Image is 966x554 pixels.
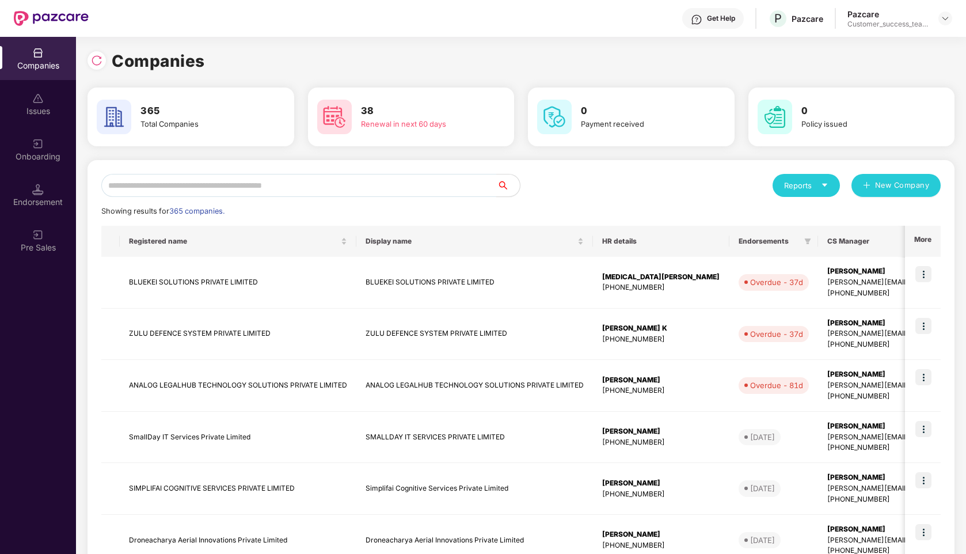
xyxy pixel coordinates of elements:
[140,104,263,119] h3: 365
[602,282,720,293] div: [PHONE_NUMBER]
[602,385,720,396] div: [PHONE_NUMBER]
[750,380,803,391] div: Overdue - 81d
[804,238,811,245] span: filter
[581,119,703,130] div: Payment received
[875,180,930,191] span: New Company
[91,55,102,66] img: svg+xml;base64,PHN2ZyBpZD0iUmVsb2FkLTMyeDMyIiB4bWxucz0iaHR0cDovL3d3dy53My5vcmcvMjAwMC9zdmciIHdpZH...
[361,119,483,130] div: Renewal in next 60 days
[14,11,89,26] img: New Pazcare Logo
[356,257,593,309] td: BLUEKEI SOLUTIONS PRIVATE LIMITED
[361,104,483,119] h3: 38
[496,181,520,190] span: search
[784,180,828,191] div: Reports
[602,489,720,500] div: [PHONE_NUMBER]
[112,48,205,74] h1: Companies
[915,421,931,437] img: icon
[537,100,572,134] img: svg+xml;base64,PHN2ZyB4bWxucz0iaHR0cDovL3d3dy53My5vcmcvMjAwMC9zdmciIHdpZHRoPSI2MCIgaGVpZ2h0PSI2MC...
[356,412,593,464] td: SMALLDAY IT SERVICES PRIVATE LIMITED
[750,276,803,288] div: Overdue - 37d
[602,334,720,345] div: [PHONE_NUMBER]
[366,237,575,246] span: Display name
[356,463,593,515] td: Simplifai Cognitive Services Private Limited
[356,360,593,412] td: ANALOG LEGALHUB TECHNOLOGY SOLUTIONS PRIVATE LIMITED
[915,318,931,334] img: icon
[801,104,923,119] h3: 0
[120,226,356,257] th: Registered name
[602,437,720,448] div: [PHONE_NUMBER]
[581,104,703,119] h3: 0
[801,119,923,130] div: Policy issued
[750,483,775,494] div: [DATE]
[120,463,356,515] td: SIMPLIFAI COGNITIVE SERVICES PRIVATE LIMITED
[915,266,931,282] img: icon
[602,323,720,334] div: [PERSON_NAME] K
[691,14,702,25] img: svg+xml;base64,PHN2ZyBpZD0iSGVscC0zMngzMiIgeG1sbnM9Imh0dHA6Ly93d3cudzMub3JnLzIwMDAvc3ZnIiB3aWR0aD...
[593,226,729,257] th: HR details
[317,100,352,134] img: svg+xml;base64,PHN2ZyB4bWxucz0iaHR0cDovL3d3dy53My5vcmcvMjAwMC9zdmciIHdpZHRoPSI2MCIgaGVpZ2h0PSI2MC...
[915,472,931,488] img: icon
[774,12,782,25] span: P
[602,272,720,283] div: [MEDICAL_DATA][PERSON_NAME]
[356,309,593,361] td: ZULU DEFENCE SYSTEM PRIVATE LIMITED
[602,540,720,551] div: [PHONE_NUMBER]
[602,375,720,386] div: [PERSON_NAME]
[32,47,44,59] img: svg+xml;base64,PHN2ZyBpZD0iQ29tcGFuaWVzIiB4bWxucz0iaHR0cDovL3d3dy53My5vcmcvMjAwMC9zdmciIHdpZHRoPS...
[140,119,263,130] div: Total Companies
[905,226,941,257] th: More
[602,426,720,437] div: [PERSON_NAME]
[739,237,800,246] span: Endorsements
[821,181,828,189] span: caret-down
[941,14,950,23] img: svg+xml;base64,PHN2ZyBpZD0iRHJvcGRvd24tMzJ4MzIiIHhtbG5zPSJodHRwOi8vd3d3LnczLm9yZy8yMDAwL3N2ZyIgd2...
[32,138,44,150] img: svg+xml;base64,PHN2ZyB3aWR0aD0iMjAiIGhlaWdodD0iMjAiIHZpZXdCb3g9IjAgMCAyMCAyMCIgZmlsbD0ibm9uZSIgeG...
[32,184,44,195] img: svg+xml;base64,PHN2ZyB3aWR0aD0iMTQuNSIgaGVpZ2h0PSIxNC41IiB2aWV3Qm94PSIwIDAgMTYgMTYiIGZpbGw9Im5vbm...
[915,524,931,540] img: icon
[602,478,720,489] div: [PERSON_NAME]
[169,207,225,215] span: 365 companies.
[847,9,928,20] div: Pazcare
[847,20,928,29] div: Customer_success_team_lead
[792,13,823,24] div: Pazcare
[120,309,356,361] td: ZULU DEFENCE SYSTEM PRIVATE LIMITED
[97,100,131,134] img: svg+xml;base64,PHN2ZyB4bWxucz0iaHR0cDovL3d3dy53My5vcmcvMjAwMC9zdmciIHdpZHRoPSI2MCIgaGVpZ2h0PSI2MC...
[802,234,813,248] span: filter
[120,257,356,309] td: BLUEKEI SOLUTIONS PRIVATE LIMITED
[32,93,44,104] img: svg+xml;base64,PHN2ZyBpZD0iSXNzdWVzX2Rpc2FibGVkIiB4bWxucz0iaHR0cDovL3d3dy53My5vcmcvMjAwMC9zdmciIH...
[915,369,931,385] img: icon
[750,431,775,443] div: [DATE]
[496,174,520,197] button: search
[851,174,941,197] button: plusNew Company
[750,534,775,546] div: [DATE]
[863,181,870,191] span: plus
[129,237,339,246] span: Registered name
[32,229,44,241] img: svg+xml;base64,PHN2ZyB3aWR0aD0iMjAiIGhlaWdodD0iMjAiIHZpZXdCb3g9IjAgMCAyMCAyMCIgZmlsbD0ibm9uZSIgeG...
[120,360,356,412] td: ANALOG LEGALHUB TECHNOLOGY SOLUTIONS PRIVATE LIMITED
[750,328,803,340] div: Overdue - 37d
[356,226,593,257] th: Display name
[707,14,735,23] div: Get Help
[120,412,356,464] td: SmallDay IT Services Private Limited
[101,207,225,215] span: Showing results for
[758,100,792,134] img: svg+xml;base64,PHN2ZyB4bWxucz0iaHR0cDovL3d3dy53My5vcmcvMjAwMC9zdmciIHdpZHRoPSI2MCIgaGVpZ2h0PSI2MC...
[602,529,720,540] div: [PERSON_NAME]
